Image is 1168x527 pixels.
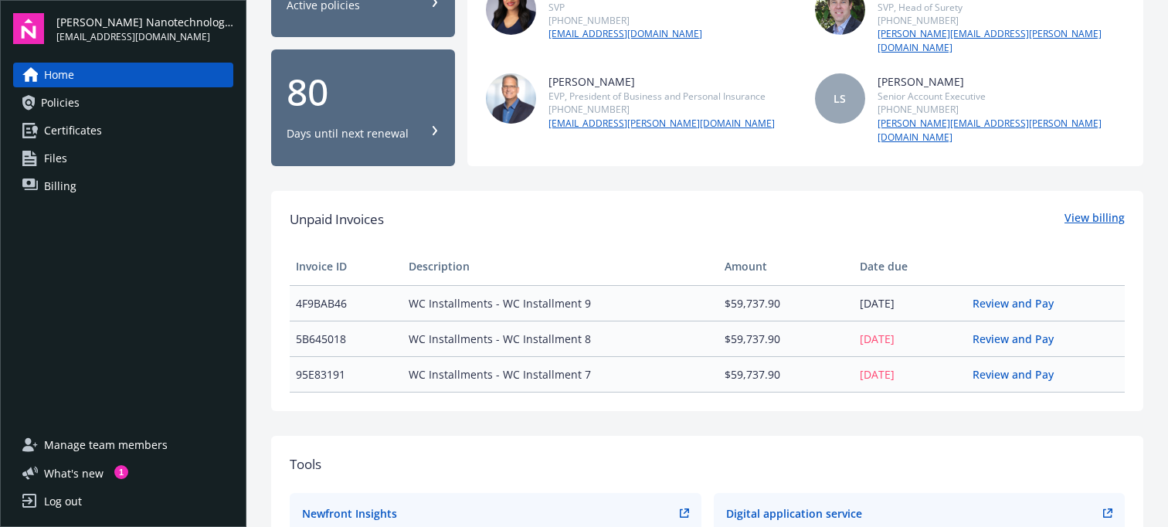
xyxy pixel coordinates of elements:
td: $59,737.90 [718,356,854,392]
a: Home [13,63,233,87]
span: WC Installments - WC Installment 9 [409,295,712,311]
td: [DATE] [854,356,966,392]
img: navigator-logo.svg [13,13,44,44]
a: [EMAIL_ADDRESS][PERSON_NAME][DOMAIN_NAME] [548,117,775,131]
button: What's new1 [13,465,128,481]
div: Digital application service [726,505,862,522]
td: 95E83191 [290,356,402,392]
a: Manage team members [13,433,233,457]
div: [PERSON_NAME] [548,73,775,90]
img: photo [486,73,536,124]
div: [PHONE_NUMBER] [878,14,1125,27]
div: EVP, President of Business and Personal Insurance [548,90,775,103]
div: Senior Account Executive [878,90,1125,103]
td: [DATE] [854,285,966,321]
a: Review and Pay [973,296,1066,311]
div: [PHONE_NUMBER] [548,103,775,116]
span: [EMAIL_ADDRESS][DOMAIN_NAME] [56,30,233,44]
span: Home [44,63,74,87]
span: Billing [44,174,76,199]
a: Review and Pay [973,367,1066,382]
a: [PERSON_NAME][EMAIL_ADDRESS][PERSON_NAME][DOMAIN_NAME] [878,27,1125,55]
div: [PHONE_NUMBER] [878,103,1125,116]
a: Files [13,146,233,171]
a: View billing [1064,209,1125,229]
td: $59,737.90 [718,285,854,321]
div: [PHONE_NUMBER] [548,14,702,27]
div: Tools [290,454,1125,474]
div: Newfront Insights [302,505,397,522]
td: $59,737.90 [718,321,854,356]
span: Files [44,146,67,171]
span: [PERSON_NAME] Nanotechnologies, Inc. [56,14,233,30]
a: Policies [13,90,233,115]
a: [PERSON_NAME][EMAIL_ADDRESS][PERSON_NAME][DOMAIN_NAME] [878,117,1125,144]
a: Review and Pay [973,331,1066,346]
div: SVP, Head of Surety [878,1,1125,14]
div: 80 [287,73,440,110]
span: Certificates [44,118,102,143]
td: 5B645018 [290,321,402,356]
button: 80Days until next renewal [271,49,455,166]
td: [DATE] [854,321,966,356]
span: Unpaid Invoices [290,209,384,229]
div: 1 [114,465,128,479]
a: Certificates [13,118,233,143]
span: Policies [41,90,80,115]
span: Manage team members [44,433,168,457]
th: Description [402,248,718,285]
div: Log out [44,489,82,514]
span: WC Installments - WC Installment 7 [409,366,712,382]
span: WC Installments - WC Installment 8 [409,331,712,347]
span: What ' s new [44,465,104,481]
span: LS [834,90,846,107]
th: Date due [854,248,966,285]
a: [EMAIL_ADDRESS][DOMAIN_NAME] [548,27,702,41]
th: Amount [718,248,854,285]
button: [PERSON_NAME] Nanotechnologies, Inc.[EMAIL_ADDRESS][DOMAIN_NAME] [56,13,233,44]
div: Days until next renewal [287,126,409,141]
div: [PERSON_NAME] [878,73,1125,90]
div: SVP [548,1,702,14]
th: Invoice ID [290,248,402,285]
td: 4F9BAB46 [290,285,402,321]
a: Billing [13,174,233,199]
